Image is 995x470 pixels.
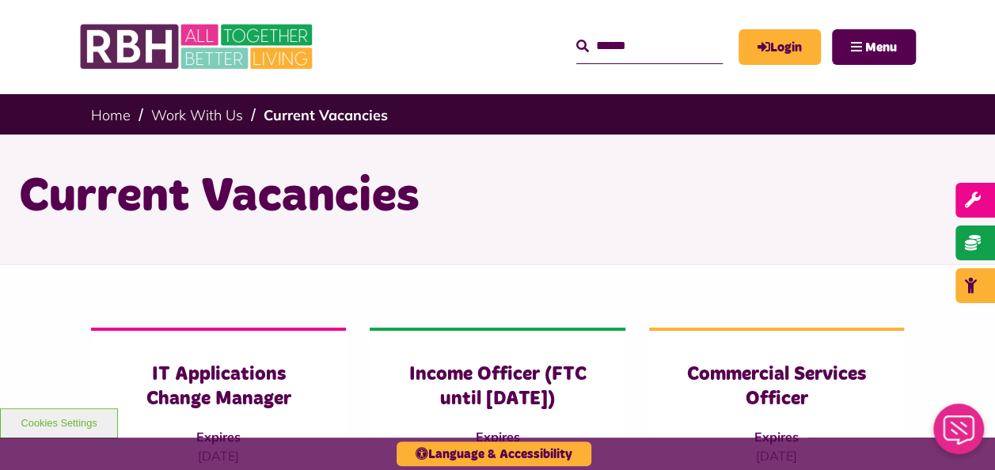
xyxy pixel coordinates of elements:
[475,429,519,445] strong: Expires
[196,429,241,445] strong: Expires
[123,362,314,411] h3: IT Applications Change Manager
[19,166,977,228] h1: Current Vacancies
[79,16,317,78] img: RBH
[681,362,872,411] h3: Commercial Services Officer
[924,399,995,470] iframe: Netcall Web Assistant for live chat
[576,29,723,63] input: Search
[865,41,897,54] span: Menu
[151,106,243,124] a: Work With Us
[401,362,593,411] h3: Income Officer (FTC until [DATE])
[754,429,799,445] strong: Expires
[832,29,916,65] button: Navigation
[91,106,131,124] a: Home
[264,106,388,124] a: Current Vacancies
[739,29,821,65] a: MyRBH
[397,442,591,466] button: Language & Accessibility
